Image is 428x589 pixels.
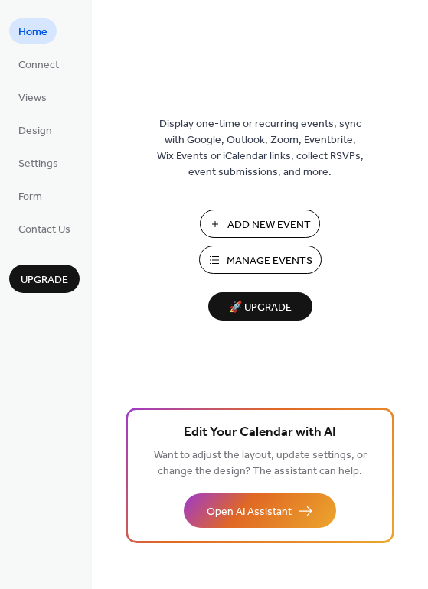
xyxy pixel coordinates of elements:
span: Want to adjust the layout, update settings, or change the design? The assistant can help. [154,445,367,482]
a: Contact Us [9,216,80,241]
span: Open AI Assistant [207,504,292,520]
span: Connect [18,57,59,73]
a: Views [9,84,56,109]
span: Contact Us [18,222,70,238]
button: Manage Events [199,246,322,274]
span: Home [18,24,47,41]
a: Home [9,18,57,44]
span: Settings [18,156,58,172]
span: 🚀 Upgrade [217,298,303,318]
span: Form [18,189,42,205]
a: Connect [9,51,68,76]
span: Add New Event [227,217,311,233]
a: Settings [9,150,67,175]
button: 🚀 Upgrade [208,292,312,321]
span: Edit Your Calendar with AI [184,422,336,444]
a: Form [9,183,51,208]
button: Add New Event [200,210,320,238]
span: Display one-time or recurring events, sync with Google, Outlook, Zoom, Eventbrite, Wix Events or ... [157,116,364,181]
button: Upgrade [9,265,80,293]
span: Views [18,90,47,106]
button: Open AI Assistant [184,493,336,528]
span: Design [18,123,52,139]
span: Upgrade [21,272,68,288]
span: Manage Events [227,253,312,269]
a: Design [9,117,61,142]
